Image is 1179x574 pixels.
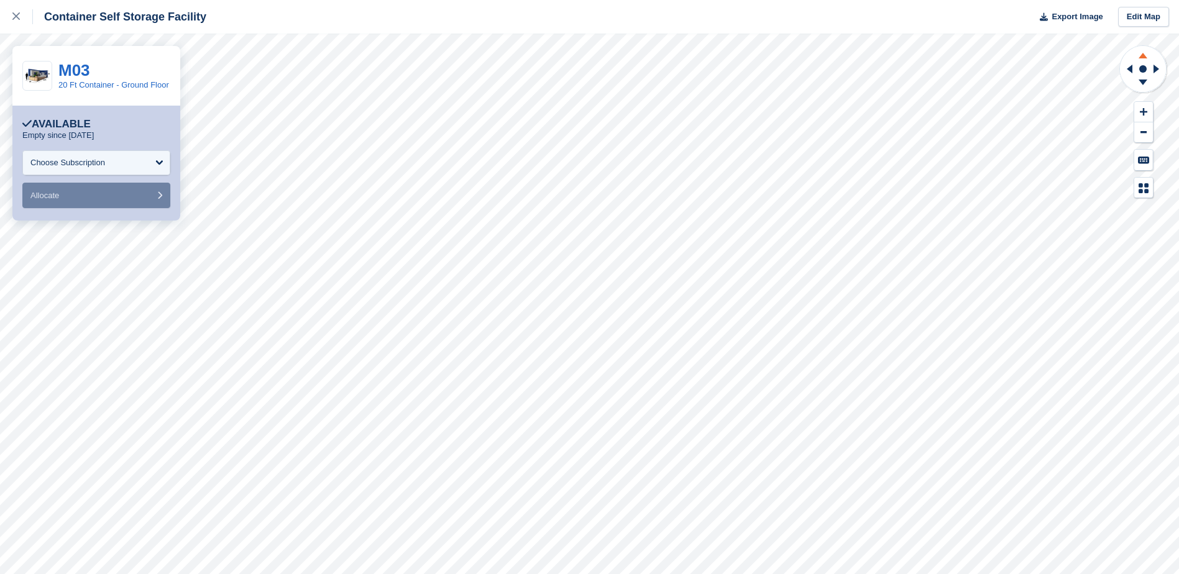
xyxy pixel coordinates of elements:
p: Empty since [DATE] [22,130,94,140]
img: 20-ft-container%20(1).jpg [23,65,52,87]
div: Choose Subscription [30,157,105,169]
button: Keyboard Shortcuts [1134,150,1153,170]
span: Export Image [1052,11,1103,23]
button: Map Legend [1134,178,1153,198]
div: Available [22,118,91,130]
button: Allocate [22,183,170,208]
div: Container Self Storage Facility [33,9,206,24]
span: Allocate [30,191,59,200]
a: 20 Ft Container - Ground Floor [58,80,169,89]
a: M03 [58,61,90,80]
button: Zoom In [1134,102,1153,122]
a: Edit Map [1118,7,1169,27]
button: Zoom Out [1134,122,1153,143]
button: Export Image [1032,7,1103,27]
